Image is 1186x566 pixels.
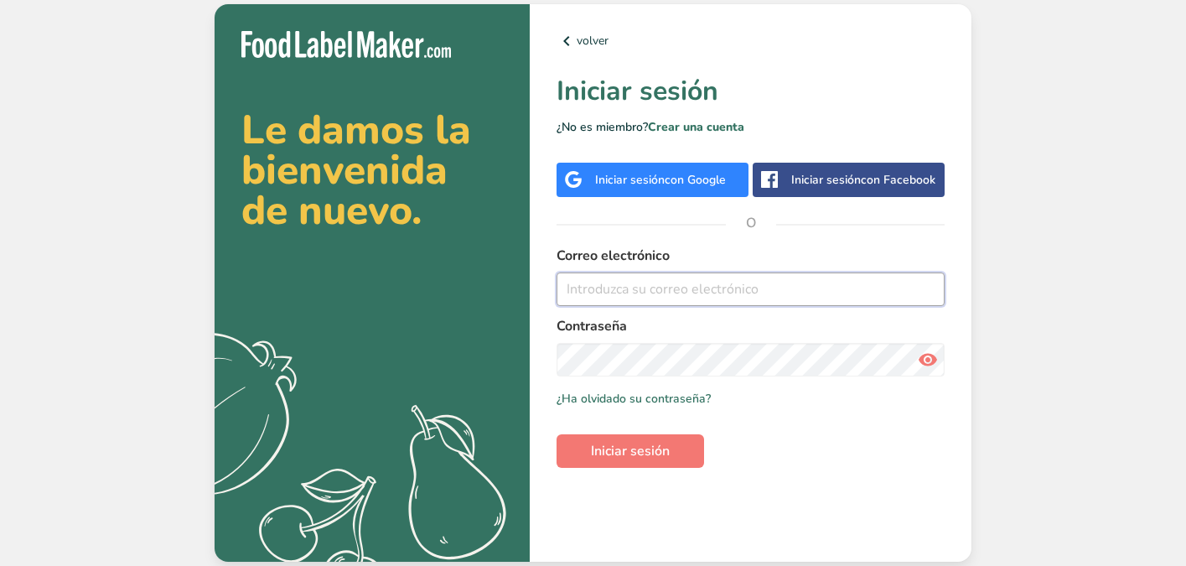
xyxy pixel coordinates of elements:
h2: Le damos la bienvenida de nuevo. [241,110,503,231]
input: Introduzca su correo electrónico [557,273,945,306]
img: Food Label Maker [241,31,451,59]
p: ¿No es miembro? [557,118,945,136]
label: Correo electrónico [557,246,945,266]
span: Iniciar sesión [591,441,670,461]
span: con Facebook [861,172,935,188]
span: con Google [665,172,726,188]
a: volver [557,31,945,51]
div: Iniciar sesión [595,171,726,189]
span: O [726,198,776,248]
label: Contraseña [557,316,945,336]
a: Crear una cuenta [648,119,744,135]
a: ¿Ha olvidado su contraseña? [557,390,711,408]
button: Iniciar sesión [557,434,704,468]
div: Iniciar sesión [791,171,935,189]
h1: Iniciar sesión [557,71,945,112]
